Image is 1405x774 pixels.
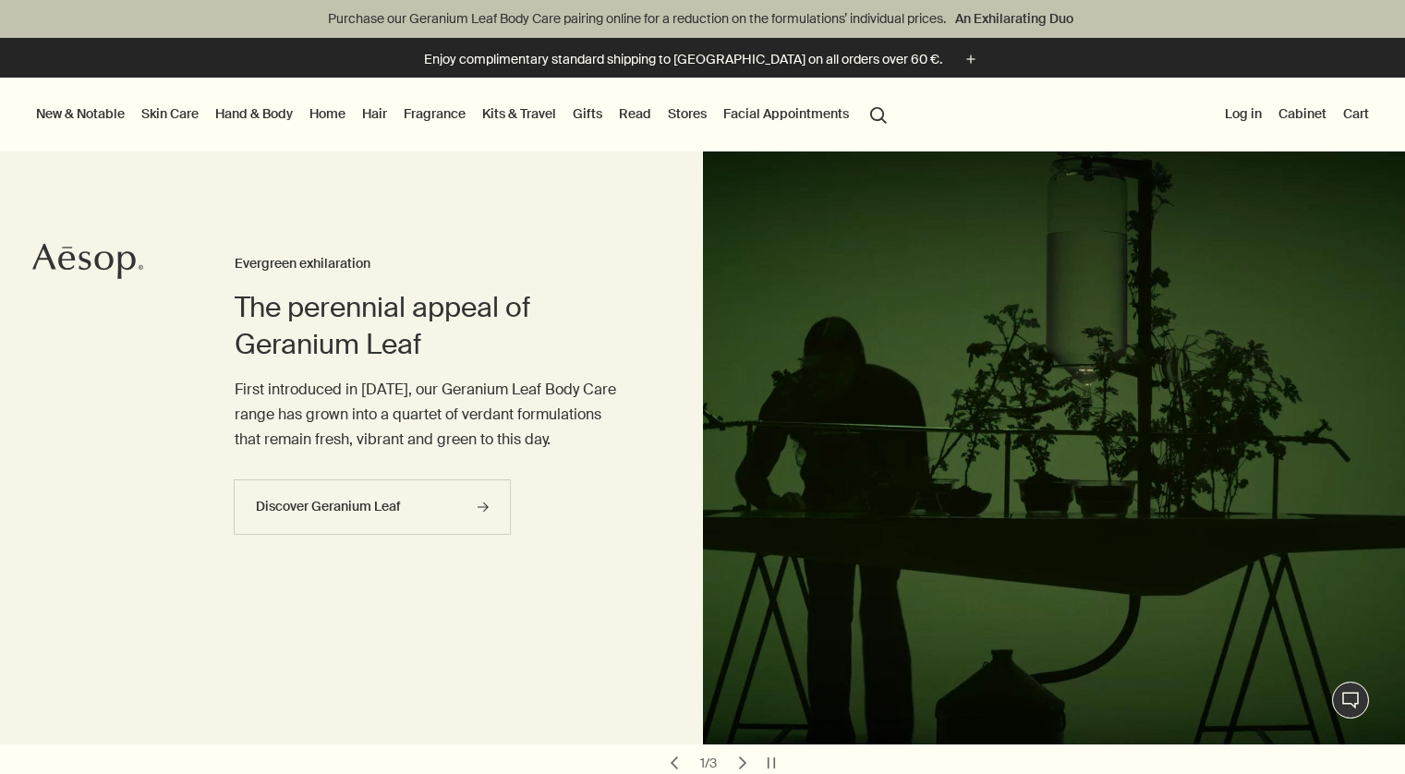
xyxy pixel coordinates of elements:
[234,479,511,535] a: Discover Geranium Leaf
[306,102,349,126] a: Home
[235,377,629,453] p: First introduced in [DATE], our Geranium Leaf Body Care range has grown into a quartet of verdant...
[212,102,297,126] a: Hand & Body
[400,102,469,126] a: Fragrance
[569,102,606,126] a: Gifts
[235,253,629,275] h3: Evergreen exhilaration
[358,102,391,126] a: Hair
[32,78,895,151] nav: primary
[720,102,853,126] a: Facial Appointments
[424,50,942,69] p: Enjoy complimentary standard shipping to [GEOGRAPHIC_DATA] on all orders over 60 €.
[1221,102,1266,126] button: Log in
[478,102,560,126] a: Kits & Travel
[32,243,143,284] a: Aesop
[615,102,655,126] a: Read
[951,8,1077,29] a: An Exhilarating Duo
[1339,102,1373,126] button: Cart
[235,289,629,363] h2: The perennial appeal of Geranium Leaf
[32,243,143,280] svg: Aesop
[1275,102,1330,126] a: Cabinet
[1221,78,1373,151] nav: supplementary
[18,9,1387,29] p: Purchase our Geranium Leaf Body Care pairing online for a reduction on the formulations’ individu...
[424,49,981,70] button: Enjoy complimentary standard shipping to [GEOGRAPHIC_DATA] on all orders over 60 €.
[32,102,128,126] button: New & Notable
[138,102,202,126] a: Skin Care
[695,755,722,771] div: 1 / 3
[664,102,710,126] button: Stores
[1332,682,1369,719] button: Chat en direct
[862,96,895,131] button: Open search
